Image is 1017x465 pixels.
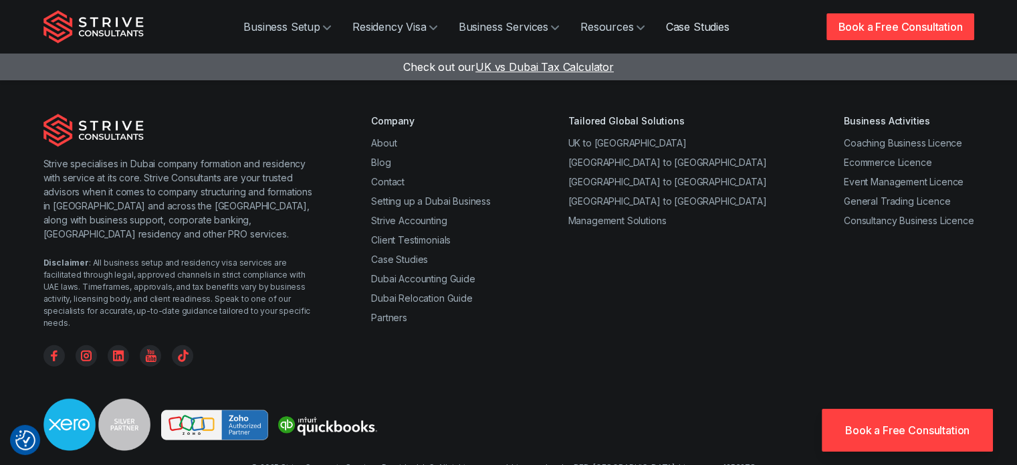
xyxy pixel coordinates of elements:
[844,195,950,207] a: General Trading Licence
[844,157,931,168] a: Ecommerce Licence
[403,60,614,74] a: Check out ourUK vs Dubai Tax Calculator
[43,157,318,241] p: Strive specialises in Dubai company formation and residency with service at its core. Strive Cons...
[15,430,35,450] button: Consent Preferences
[371,157,390,168] a: Blog
[43,10,144,43] img: Strive Consultants
[475,60,614,74] span: UK vs Dubai Tax Calculator
[43,114,144,147] img: Strive Consultants
[826,13,974,40] a: Book a Free Consultation
[568,137,686,149] a: UK to [GEOGRAPHIC_DATA]
[844,215,974,226] a: Consultancy Business Licence
[43,345,65,367] a: Facebook
[371,215,447,226] a: Strive Accounting
[371,137,397,149] a: About
[371,176,405,187] a: Contact
[822,409,993,452] a: Book a Free Consultation
[568,195,766,207] a: [GEOGRAPHIC_DATA] to [GEOGRAPHIC_DATA]
[43,258,89,268] strong: Disclaimer
[108,345,129,367] a: Linkedin
[371,312,407,323] a: Partners
[43,257,318,329] div: : All business setup and residency visa services are facilitated through legal, approved channels...
[43,399,150,451] img: Strive is a Xero Silver Partner
[371,292,472,304] a: Dubai Relocation Guide
[371,273,475,284] a: Dubai Accounting Guide
[371,234,451,246] a: Client Testimonials
[76,345,97,367] a: Instagram
[844,114,974,128] div: Business Activities
[448,13,570,40] a: Business Services
[371,254,428,265] a: Case Studies
[568,176,766,187] a: [GEOGRAPHIC_DATA] to [GEOGRAPHIC_DATA]
[172,345,193,367] a: TikTok
[342,13,448,40] a: Residency Visa
[844,176,964,187] a: Event Management Licence
[568,157,766,168] a: [GEOGRAPHIC_DATA] to [GEOGRAPHIC_DATA]
[655,13,740,40] a: Case Studies
[140,345,161,367] a: YouTube
[844,137,962,149] a: Coaching Business Licence
[371,195,491,207] a: Setting up a Dubai Business
[568,114,766,128] div: Tailored Global Solutions
[233,13,342,40] a: Business Setup
[570,13,655,40] a: Resources
[161,410,268,440] img: Strive is a Zoho Partner
[371,114,491,128] div: Company
[15,430,35,450] img: Revisit consent button
[273,410,380,440] img: Strive is a quickbooks Partner
[568,215,666,226] a: Management Solutions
